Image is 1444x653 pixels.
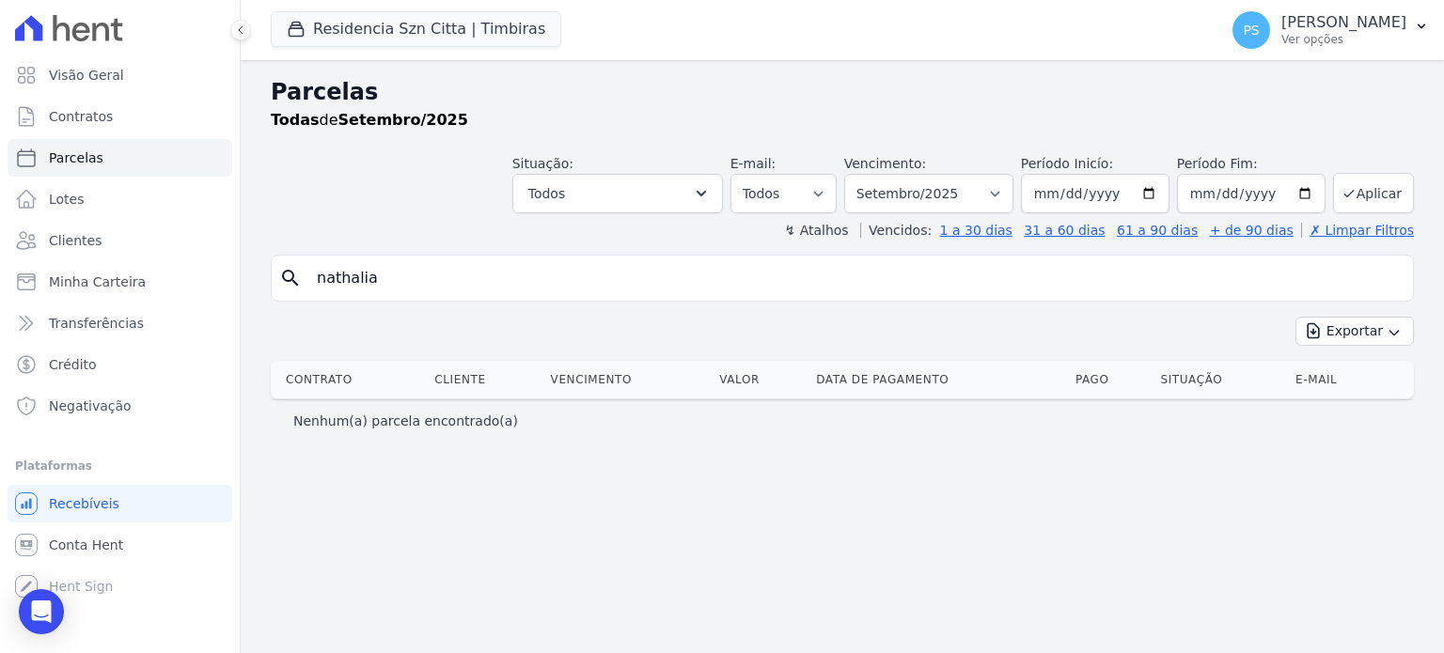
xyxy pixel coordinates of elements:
a: 61 a 90 dias [1117,223,1198,238]
label: Situação: [512,156,573,171]
th: Vencimento [543,361,713,398]
strong: Todas [271,111,320,129]
th: Situação [1153,361,1288,398]
a: Parcelas [8,139,232,177]
th: Cliente [427,361,542,398]
span: Lotes [49,190,85,209]
label: Vencidos: [860,223,932,238]
label: Período Inicío: [1021,156,1113,171]
span: Clientes [49,231,102,250]
a: Contratos [8,98,232,135]
span: Conta Hent [49,536,123,554]
div: Open Intercom Messenger [19,589,64,634]
input: Buscar por nome do lote ou do cliente [306,259,1405,297]
a: ✗ Limpar Filtros [1301,223,1414,238]
th: Pago [1068,361,1154,398]
a: Lotes [8,180,232,218]
a: 1 a 30 dias [940,223,1012,238]
p: Ver opções [1281,32,1406,47]
div: Plataformas [15,455,225,477]
label: E-mail: [730,156,777,171]
button: Todos [512,174,723,213]
a: + de 90 dias [1210,223,1294,238]
span: Todos [528,182,565,205]
span: Crédito [49,355,97,374]
button: Exportar [1295,317,1414,346]
span: Contratos [49,107,113,126]
strong: Setembro/2025 [338,111,468,129]
th: Data de Pagamento [808,361,1068,398]
span: Minha Carteira [49,272,146,291]
button: Residencia Szn Citta | Timbiras [271,11,561,47]
a: Clientes [8,222,232,259]
span: Recebíveis [49,494,119,513]
label: Período Fim: [1177,154,1326,174]
button: PS [PERSON_NAME] Ver opções [1217,4,1444,56]
label: Vencimento: [844,156,926,171]
span: PS [1243,23,1259,37]
a: Transferências [8,304,232,342]
a: Visão Geral [8,56,232,94]
i: search [279,267,302,289]
a: Minha Carteira [8,263,232,301]
a: Crédito [8,346,232,383]
a: Negativação [8,387,232,425]
p: Nenhum(a) parcela encontrado(a) [293,412,518,430]
span: Visão Geral [49,66,124,85]
p: [PERSON_NAME] [1281,13,1406,32]
label: ↯ Atalhos [784,223,848,238]
th: Valor [712,361,808,398]
a: Conta Hent [8,526,232,564]
a: Recebíveis [8,485,232,522]
span: Negativação [49,396,132,415]
a: 31 a 60 dias [1024,223,1105,238]
button: Aplicar [1333,173,1414,213]
th: E-mail [1288,361,1388,398]
h2: Parcelas [271,75,1414,109]
p: de [271,109,468,132]
span: Parcelas [49,148,103,167]
th: Contrato [271,361,427,398]
span: Transferências [49,314,144,333]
